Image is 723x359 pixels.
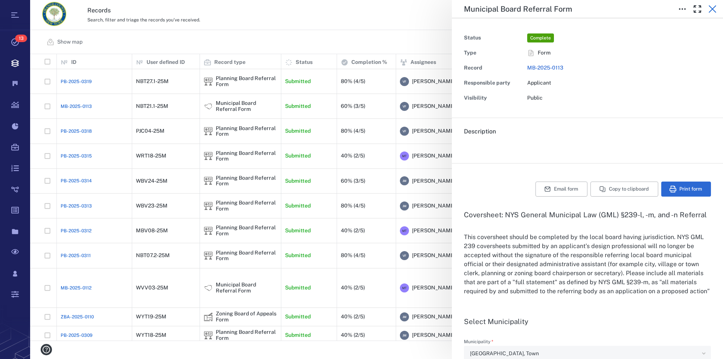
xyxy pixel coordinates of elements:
[464,210,711,219] h3: Coversheet: NYS General Municipal Law (GML) §239-l, -m, and -n Referral
[464,143,465,150] span: .
[464,339,711,346] label: Municipality
[464,5,572,14] h5: Municipal Board Referral Form
[527,65,563,71] a: MB-2025-0113
[690,2,705,17] button: Toggle Fullscreen
[661,182,711,197] button: Print form
[675,2,690,17] button: Toggle to Edit Boxes
[527,80,551,86] span: Applicant
[535,182,587,197] button: Email form
[464,78,524,88] div: Responsible party
[15,35,27,42] span: 13
[6,6,240,13] body: Rich Text Area. Press ALT-0 for help.
[464,63,524,73] div: Record
[529,35,552,41] span: Complete
[590,182,658,197] button: Copy to clipboard
[464,48,524,58] div: Type
[464,127,711,136] h6: Description
[527,95,543,101] span: Public
[464,93,524,103] div: Visibility
[464,233,711,296] p: This coversheet should be completed by the local board having jurisdiction. NYS GML 239 covershee...
[17,5,32,12] span: Help
[464,317,711,326] h3: Select Municipality
[464,33,524,43] div: Status
[470,349,699,358] div: [GEOGRAPHIC_DATA], Town
[538,49,551,57] span: Form
[705,2,720,17] button: Close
